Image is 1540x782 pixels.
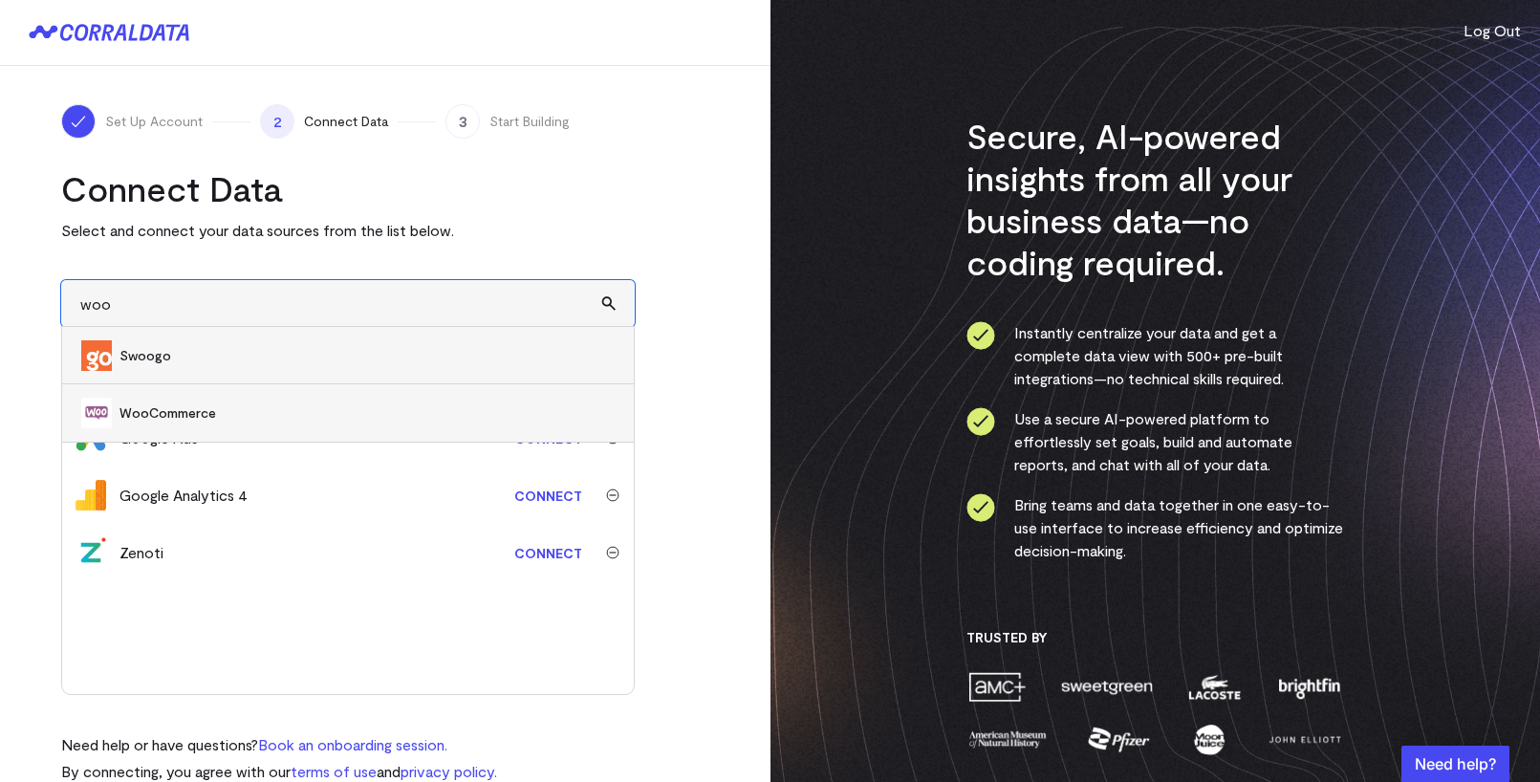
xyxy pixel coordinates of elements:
h3: Secure, AI-powered insights from all your business data—no coding required. [966,115,1344,283]
span: Start Building [489,112,570,131]
button: Log Out [1464,19,1521,42]
div: Zenoti [119,541,163,564]
img: ico-check-white-5ff98cb1.svg [69,112,88,131]
p: Select and connect your data sources from the list below. [61,219,635,242]
img: brightfin-a251e171.png [1274,670,1343,704]
span: Connect Data [304,112,388,131]
a: privacy policy. [401,762,497,780]
li: Bring teams and data together in one easy-to-use interface to increase efficiency and optimize de... [966,493,1344,562]
img: john-elliott-25751c40.png [1266,723,1343,756]
img: google_analytics_4-4ee20295.svg [76,480,106,510]
h3: Trusted By [966,629,1344,646]
img: moon-juice-c312e729.png [1190,723,1228,756]
input: Search and add other data sources [61,280,635,327]
div: Google Analytics 4 [119,484,248,507]
span: Swoogo [119,346,615,365]
img: trash-40e54a27.svg [606,546,619,559]
img: ico-check-circle-4b19435c.svg [966,321,995,350]
a: Connect [505,535,592,571]
span: WooCommerce [119,403,615,423]
li: Use a secure AI-powered platform to effortlessly set goals, build and automate reports, and chat ... [966,407,1344,476]
img: Swoogo [81,340,112,371]
span: 2 [260,104,294,139]
img: sweetgreen-1d1fb32c.png [1059,670,1155,704]
a: Book an onboarding session. [258,735,447,753]
img: amc-0b11a8f1.png [966,670,1028,704]
img: ico-check-circle-4b19435c.svg [966,493,995,522]
img: pfizer-e137f5fc.png [1086,723,1152,756]
span: Set Up Account [105,112,203,131]
img: WooCommerce [81,398,112,428]
img: lacoste-7a6b0538.png [1186,670,1243,704]
span: 3 [445,104,480,139]
li: Instantly centralize your data and get a complete data view with 500+ pre-built integrations—no t... [966,321,1344,390]
img: ico-check-circle-4b19435c.svg [966,407,995,436]
h2: Connect Data [61,167,635,209]
a: Connect [505,478,592,513]
a: terms of use [291,762,377,780]
img: trash-40e54a27.svg [606,489,619,502]
img: zenoti-2086f9c1.png [76,537,106,568]
img: amnh-5afada46.png [966,723,1049,756]
p: Need help or have questions? [61,733,497,756]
